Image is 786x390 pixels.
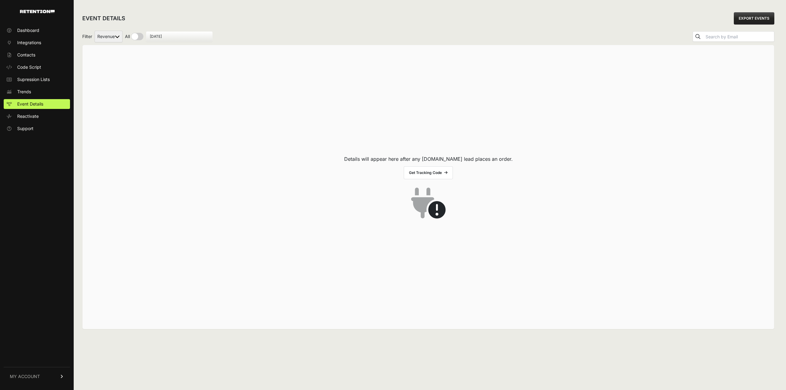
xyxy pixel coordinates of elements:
a: Supression Lists [4,75,70,84]
a: Contacts [4,50,70,60]
a: Dashboard [4,25,70,35]
span: Code Script [17,64,41,70]
a: MY ACCOUNT [4,367,70,386]
a: EXPORT EVENTS [734,12,774,25]
a: Get Tracking Code [404,166,453,179]
span: Filter [82,33,92,40]
img: Retention.com [20,10,55,13]
input: Search by Email [704,33,774,41]
span: Support [17,125,33,132]
a: Integrations [4,38,70,48]
a: Trends [4,87,70,97]
span: MY ACCOUNT [10,373,40,380]
a: Event Details [4,99,70,109]
p: Details will appear here after any [DOMAIN_NAME] lead places an order. [344,155,513,163]
span: Supression Lists [17,76,50,83]
span: Contacts [17,52,35,58]
span: Reactivate [17,113,39,119]
a: Reactivate [4,111,70,121]
span: Event Details [17,101,43,107]
select: Filter [95,31,123,42]
span: Integrations [17,40,41,46]
span: Trends [17,89,31,95]
a: Support [4,124,70,133]
span: Dashboard [17,27,39,33]
a: Code Script [4,62,70,72]
h2: EVENT DETAILS [82,14,125,23]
